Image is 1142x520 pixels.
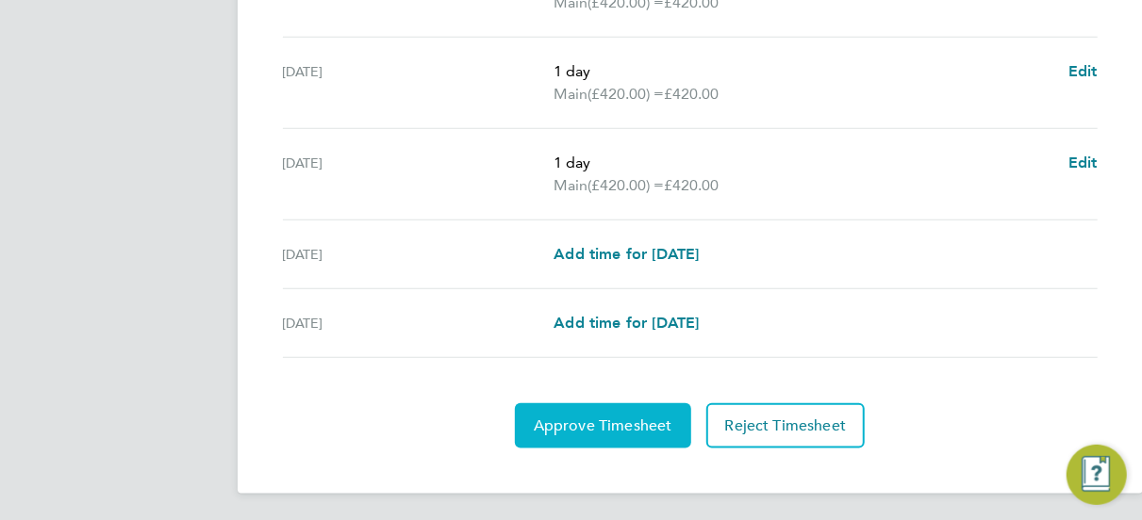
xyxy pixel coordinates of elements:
[664,85,719,103] span: £420.00
[534,416,672,435] span: Approve Timesheet
[554,83,588,106] span: Main
[554,314,699,332] span: Add time for [DATE]
[283,243,554,266] div: [DATE]
[283,152,554,197] div: [DATE]
[588,85,664,103] span: (£420.00) =
[1068,62,1098,80] span: Edit
[554,245,699,263] span: Add time for [DATE]
[1068,154,1098,171] span: Edit
[554,152,1052,174] p: 1 day
[554,60,1052,83] p: 1 day
[588,176,664,194] span: (£420.00) =
[554,312,699,334] a: Add time for [DATE]
[283,312,554,334] div: [DATE]
[554,243,699,266] a: Add time for [DATE]
[706,403,866,448] button: Reject Timesheet
[515,403,691,448] button: Approve Timesheet
[554,174,588,197] span: Main
[1067,445,1127,505] button: Engage Resource Center
[1068,152,1098,174] a: Edit
[664,176,719,194] span: £420.00
[725,416,847,435] span: Reject Timesheet
[1068,60,1098,83] a: Edit
[283,60,554,106] div: [DATE]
